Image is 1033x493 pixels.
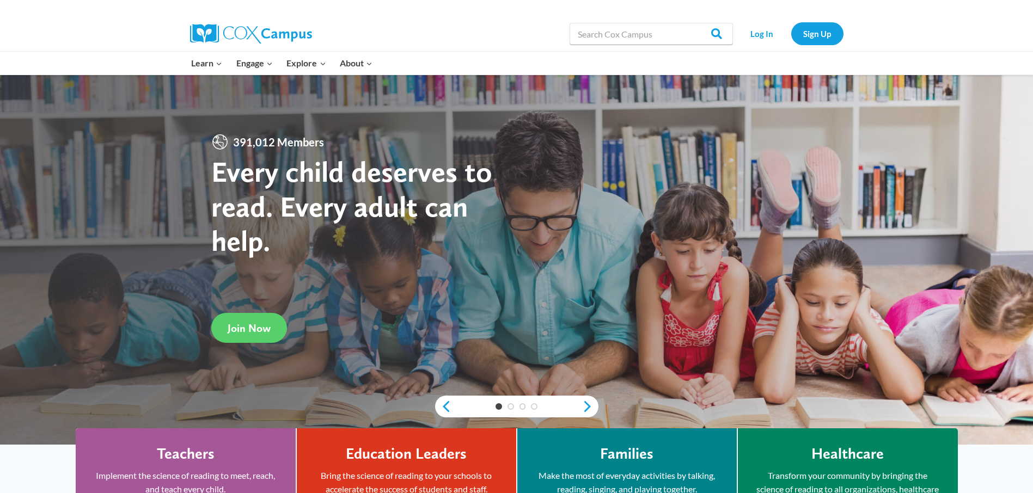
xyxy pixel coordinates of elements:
[508,403,514,410] a: 2
[185,52,380,75] nav: Primary Navigation
[811,445,884,463] h4: Healthcare
[229,133,328,151] span: 391,012 Members
[738,22,786,45] a: Log In
[211,313,287,343] a: Join Now
[791,22,843,45] a: Sign Up
[570,23,733,45] input: Search Cox Campus
[211,154,492,258] strong: Every child deserves to read. Every adult can help.
[346,445,467,463] h4: Education Leaders
[286,56,326,70] span: Explore
[340,56,372,70] span: About
[236,56,273,70] span: Engage
[600,445,653,463] h4: Families
[531,403,537,410] a: 4
[738,22,843,45] nav: Secondary Navigation
[228,322,271,335] span: Join Now
[435,400,451,413] a: previous
[190,24,312,44] img: Cox Campus
[519,403,526,410] a: 3
[157,445,215,463] h4: Teachers
[496,403,502,410] a: 1
[191,56,222,70] span: Learn
[582,400,598,413] a: next
[435,396,598,417] div: content slider buttons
